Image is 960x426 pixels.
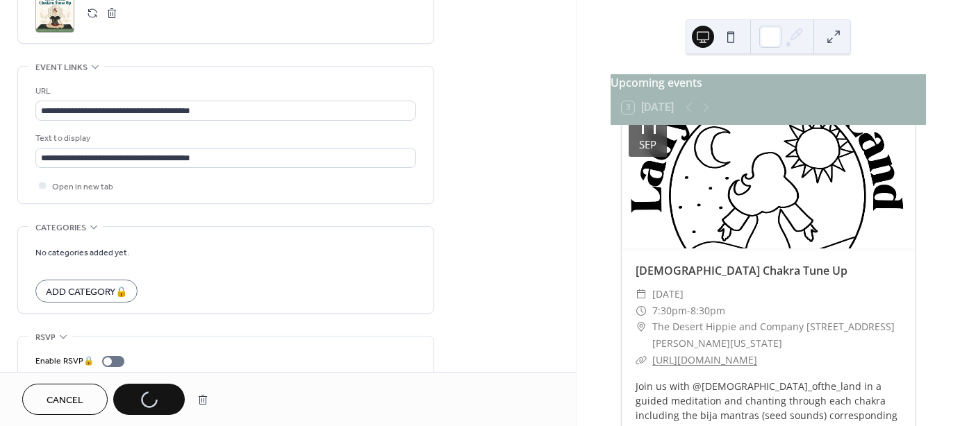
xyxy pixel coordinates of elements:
[611,74,926,91] div: Upcoming events
[35,131,413,146] div: Text to display
[652,286,684,303] span: [DATE]
[636,318,647,335] div: ​
[652,353,757,366] a: [URL][DOMAIN_NAME]
[22,384,108,415] button: Cancel
[639,139,656,150] div: Sep
[35,84,413,99] div: URL
[35,221,86,235] span: Categories
[652,303,687,319] span: 7:30pm
[35,330,56,345] span: RSVP
[52,180,113,194] span: Open in new tab
[636,263,847,278] a: [DEMOGRAPHIC_DATA] Chakra Tune Up
[636,286,647,303] div: ​
[47,393,83,408] span: Cancel
[636,116,660,137] div: 11
[35,60,88,75] span: Event links
[636,303,647,319] div: ​
[690,303,725,319] span: 8:30pm
[35,246,129,260] span: No categories added yet.
[687,303,690,319] span: -
[636,352,647,368] div: ​
[652,318,901,352] span: The Desert Hippie and Company [STREET_ADDRESS][PERSON_NAME][US_STATE]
